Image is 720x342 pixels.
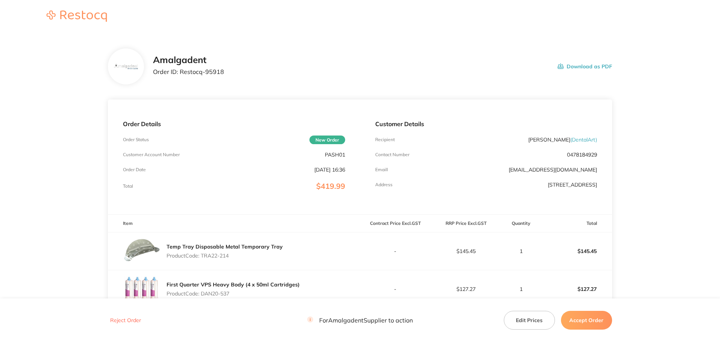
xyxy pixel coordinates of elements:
th: Total [541,215,612,232]
p: $145.45 [542,242,612,260]
p: $127.27 [431,286,501,292]
p: For Amalgadent Supplier to action [307,317,413,324]
span: ( DentalArt ) [570,136,597,143]
span: New Order [309,136,345,144]
p: [PERSON_NAME] [528,137,597,143]
p: Order Date [123,167,146,172]
p: Customer Account Number [123,152,180,157]
p: Order Status [123,137,149,142]
a: [EMAIL_ADDRESS][DOMAIN_NAME] [509,166,597,173]
button: Edit Prices [504,311,555,330]
p: Order ID: Restocq- 95918 [153,68,224,75]
p: 1 [502,248,541,254]
p: [DATE] 16:36 [314,167,345,173]
p: Product Code: TRA22-214 [167,253,283,259]
p: $145.45 [431,248,501,254]
p: $127.27 [542,280,612,298]
h2: Amalgadent [153,55,224,65]
p: Product Code: DAN20-537 [167,291,300,297]
th: Item [108,215,360,232]
span: $419.99 [316,181,345,191]
p: Address [375,182,393,187]
a: Restocq logo [39,11,114,23]
img: Restocq logo [39,11,114,22]
p: Order Details [123,121,345,127]
th: RRP Price Excl. GST [430,215,501,232]
th: Quantity [501,215,541,232]
p: Customer Details [375,121,597,127]
a: First Quarter VPS Heavy Body (4 x 50ml Cartridges) [167,281,300,288]
th: Contract Price Excl. GST [360,215,431,232]
img: b285Ymlzag [114,63,138,70]
p: [STREET_ADDRESS] [548,182,597,188]
p: Total [123,184,133,189]
p: Emaill [375,167,388,172]
img: cXZ0azRrcQ [123,232,161,270]
p: 0478184929 [567,152,597,158]
p: 1 [502,286,541,292]
button: Download as PDF [558,55,612,78]
p: - [361,248,430,254]
img: ejNlZmtscA [123,270,161,308]
p: Recipient [375,137,395,142]
button: Reject Order [108,317,143,324]
p: - [361,286,430,292]
button: Accept Order [561,311,612,330]
p: Contact Number [375,152,409,157]
p: PASH01 [325,152,345,158]
a: Temp Tray Disposable Metal Temporary Tray [167,243,283,250]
